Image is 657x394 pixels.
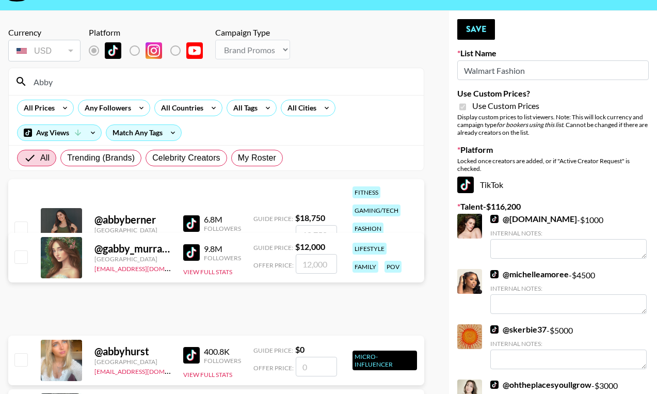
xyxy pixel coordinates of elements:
[204,357,241,365] div: Followers
[352,204,400,216] div: gaming/tech
[352,243,387,255] div: lifestyle
[490,340,647,348] div: Internal Notes:
[490,269,569,279] a: @michelleamoree
[10,42,78,60] div: USD
[352,223,383,234] div: fashion
[457,145,649,155] label: Platform
[27,73,418,90] input: Search by User Name
[253,346,293,354] span: Guide Price:
[183,347,200,364] img: TikTok
[94,366,198,375] a: [EMAIL_ADDRESS][DOMAIN_NAME]
[204,225,241,232] div: Followers
[490,324,547,335] a: @skerbie37
[204,346,241,357] div: 400.8K
[67,152,135,164] span: Trending (Brands)
[490,215,499,223] img: TikTok
[296,254,337,274] input: 12,000
[8,38,81,64] div: Currency is locked to USD
[253,232,294,240] span: Offer Price:
[78,100,133,116] div: Any Followers
[183,268,232,276] button: View Full Stats
[295,344,305,354] strong: $ 0
[8,27,81,38] div: Currency
[490,214,577,224] a: @[DOMAIN_NAME]
[253,364,294,372] span: Offer Price:
[490,324,647,369] div: - $ 5000
[89,40,211,61] div: List locked to TikTok.
[457,48,649,58] label: List Name
[204,244,241,254] div: 9.8M
[155,100,205,116] div: All Countries
[490,381,499,389] img: TikTok
[227,100,260,116] div: All Tags
[94,226,171,234] div: [GEOGRAPHIC_DATA]
[457,177,649,193] div: TikTok
[296,225,337,245] input: 18,750
[94,242,171,255] div: @ gabby_murrayy
[94,255,171,263] div: [GEOGRAPHIC_DATA]
[253,244,293,251] span: Guide Price:
[457,201,649,212] label: Talent - $ 116,200
[106,125,181,140] div: Match Any Tags
[18,100,57,116] div: All Prices
[352,261,378,273] div: family
[490,229,647,237] div: Internal Notes:
[183,371,232,379] button: View Full Stats
[146,42,162,59] img: Instagram
[105,42,121,59] img: TikTok
[18,125,101,140] div: Avg Views
[457,177,474,193] img: TikTok
[296,357,337,376] input: 0
[183,215,200,232] img: TikTok
[490,214,647,259] div: - $ 1000
[152,152,220,164] span: Celebrity Creators
[457,113,649,136] div: Display custom prices to list viewers. Note: This will lock currency and campaign type . Cannot b...
[295,213,325,223] strong: $ 18,750
[490,285,647,292] div: Internal Notes:
[352,186,380,198] div: fitness
[89,27,211,38] div: Platform
[457,88,649,99] label: Use Custom Prices?
[238,152,276,164] span: My Roster
[352,351,417,370] div: Micro-Influencer
[281,100,318,116] div: All Cities
[472,101,539,111] span: Use Custom Prices
[490,380,591,390] a: @ohtheplacesyoullgrow
[253,215,293,223] span: Guide Price:
[490,270,499,278] img: TikTok
[40,152,50,164] span: All
[253,261,294,269] span: Offer Price:
[94,263,198,273] a: [EMAIL_ADDRESS][DOMAIN_NAME]
[204,254,241,262] div: Followers
[186,42,203,59] img: YouTube
[94,358,171,366] div: [GEOGRAPHIC_DATA]
[215,27,290,38] div: Campaign Type
[457,19,495,40] button: Save
[204,214,241,225] div: 6.8M
[490,269,647,314] div: - $ 4500
[496,121,563,129] em: for bookers using this list
[183,244,200,261] img: TikTok
[457,157,649,172] div: Locked once creators are added, or if "Active Creator Request" is checked.
[384,261,402,273] div: pov
[490,325,499,334] img: TikTok
[94,213,171,226] div: @ abbyberner
[94,345,171,358] div: @ abbyhurst
[295,242,325,251] strong: $ 12,000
